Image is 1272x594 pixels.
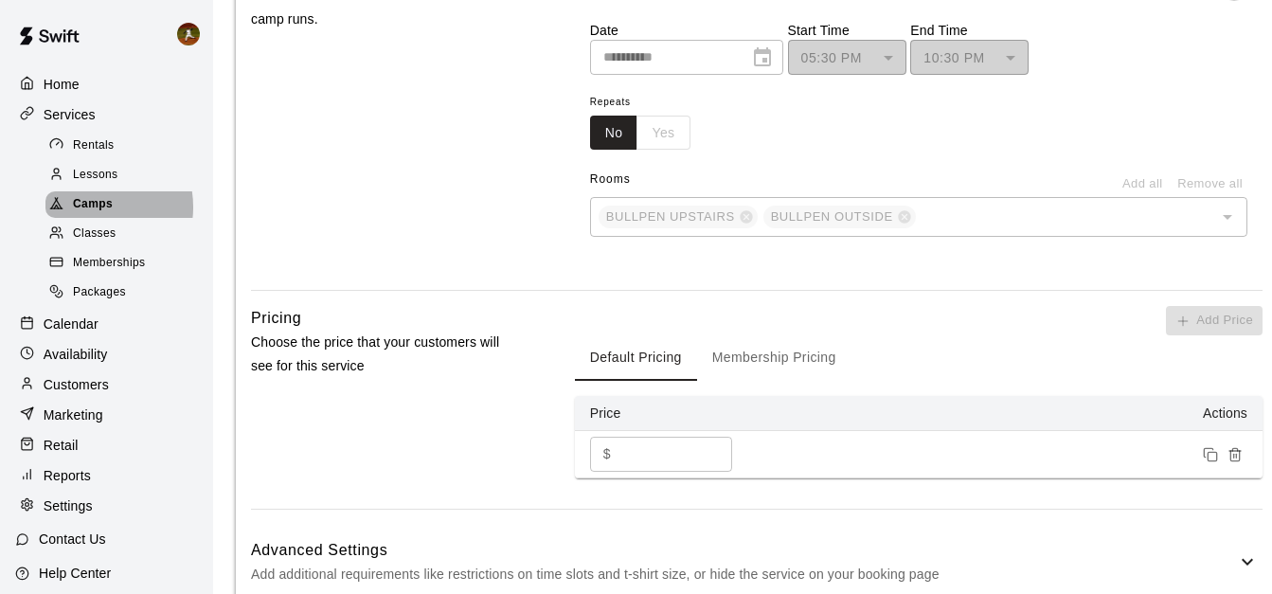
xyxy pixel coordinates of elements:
[44,105,96,124] p: Services
[697,335,851,381] button: Membership Pricing
[73,283,126,302] span: Packages
[15,492,198,520] a: Settings
[44,375,109,394] p: Customers
[45,191,206,218] div: Camps
[173,15,213,53] div: Cody Hansen
[575,335,697,381] button: Default Pricing
[45,131,213,160] a: Rentals
[44,75,80,94] p: Home
[15,461,198,490] a: Reports
[590,172,631,186] span: Rooms
[764,396,1263,431] th: Actions
[45,221,206,247] div: Classes
[788,21,906,40] p: Start Time
[45,250,206,277] div: Memberships
[39,564,111,583] p: Help Center
[73,166,118,185] span: Lessons
[15,370,198,399] a: Customers
[251,306,301,331] h6: Pricing
[45,160,213,189] a: Lessons
[603,444,611,464] p: $
[251,538,1236,563] h6: Advanced Settings
[15,401,198,429] a: Marketing
[45,190,213,220] a: Camps
[73,195,113,214] span: Camps
[590,116,638,151] button: No
[15,310,198,338] a: Calendar
[15,70,198,99] a: Home
[44,315,99,333] p: Calendar
[73,254,145,273] span: Memberships
[73,225,116,243] span: Classes
[45,162,206,189] div: Lessons
[45,133,206,159] div: Rentals
[44,345,108,364] p: Availability
[44,436,79,455] p: Retail
[251,563,1236,586] p: Add additional requirements like restrictions on time slots and t-shirt size, or hide the service...
[910,21,1029,40] p: End Time
[575,396,764,431] th: Price
[1223,442,1247,467] button: Remove price
[15,431,198,459] a: Retail
[44,405,103,424] p: Marketing
[73,136,115,155] span: Rentals
[44,496,93,515] p: Settings
[44,466,91,485] p: Reports
[177,23,200,45] img: Cody Hansen
[39,530,106,549] p: Contact Us
[590,116,690,151] div: outlined button group
[1198,442,1223,467] button: Duplicate price
[15,340,198,369] a: Availability
[15,100,198,129] a: Services
[590,21,783,40] p: Date
[45,220,213,249] a: Classes
[590,90,706,116] span: Repeats
[251,331,514,378] p: Choose the price that your customers will see for this service
[45,249,213,279] a: Memberships
[45,279,206,306] div: Packages
[45,279,213,308] a: Packages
